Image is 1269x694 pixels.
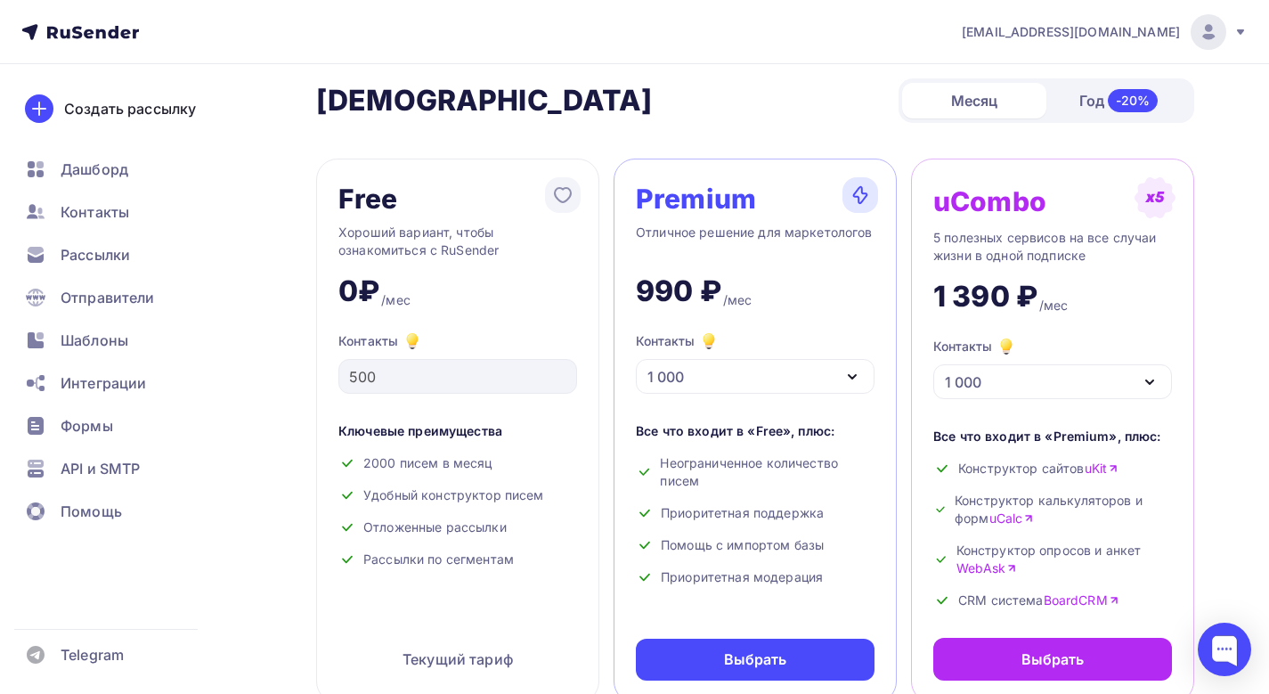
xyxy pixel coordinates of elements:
div: Контакты [338,331,577,352]
div: Premium [636,184,756,213]
h2: [DEMOGRAPHIC_DATA] [316,83,653,118]
button: Контакты 1 000 [933,336,1172,399]
div: Приоритетная поддержка [636,504,874,522]
a: Контакты [14,194,226,230]
div: Все что входит в «Premium», плюс: [933,428,1172,445]
div: Рассылки по сегментам [338,551,577,568]
span: Шаблоны [61,330,128,351]
div: Выбрать [1021,649,1085,670]
a: uCalc [989,510,1035,527]
span: Отправители [61,287,155,308]
div: /мес [1039,297,1069,314]
span: Рассылки [61,244,130,265]
div: /мес [723,291,752,309]
div: Контакты [636,331,720,352]
div: Контакты [933,336,1017,357]
a: Формы [14,408,226,444]
span: Помощь [61,501,122,522]
span: Конструктор сайтов [958,460,1119,478]
button: Контакты 1 000 [636,331,874,394]
span: Формы [61,415,113,437]
div: Хороший вариант, чтобы ознакомиться с RuSender [338,224,577,259]
div: /мес [381,291,411,309]
div: Помощь с импортом базы [636,536,874,554]
span: Конструктор калькуляторов и форм [955,492,1172,527]
span: Конструктор опросов и анкет [956,542,1172,577]
a: BoardCRM [1044,592,1119,609]
div: Приоритетная модерация [636,568,874,586]
div: Выбрать [724,649,787,670]
div: Неограниченное количество писем [636,454,874,490]
div: Месяц [902,83,1046,118]
div: uCombo [933,187,1046,216]
span: Telegram [61,644,124,665]
div: -20% [1108,89,1159,112]
span: Дашборд [61,159,128,180]
div: 0₽ [338,274,379,309]
span: API и SMTP [61,458,140,479]
div: 5 полезных сервисов на все случаи жизни в одной подписке [933,229,1172,265]
span: CRM система [958,592,1119,609]
a: Дашборд [14,151,226,187]
div: Год [1046,82,1191,119]
div: 1 000 [945,371,981,393]
span: [EMAIL_ADDRESS][DOMAIN_NAME] [962,23,1180,41]
div: 1 390 ₽ [933,279,1037,314]
div: 990 ₽ [636,274,721,309]
div: Создать рассылку [64,98,196,119]
a: WebAsk [956,559,1018,577]
a: uKit [1085,460,1119,478]
a: Шаблоны [14,323,226,358]
a: Рассылки [14,237,226,273]
a: [EMAIL_ADDRESS][DOMAIN_NAME] [962,14,1248,50]
div: 1 000 [647,366,684,388]
div: 2000 писем в месяц [338,454,577,472]
div: Текущий тариф [338,638,577,681]
span: Интеграции [61,372,146,394]
div: Free [338,184,398,213]
div: Удобный конструктор писем [338,486,577,504]
div: Ключевые преимущества [338,422,577,440]
div: Все что входит в «Free», плюс: [636,422,874,440]
span: Контакты [61,201,129,223]
div: Отложенные рассылки [338,518,577,536]
div: Отличное решение для маркетологов [636,224,874,259]
a: Отправители [14,280,226,315]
